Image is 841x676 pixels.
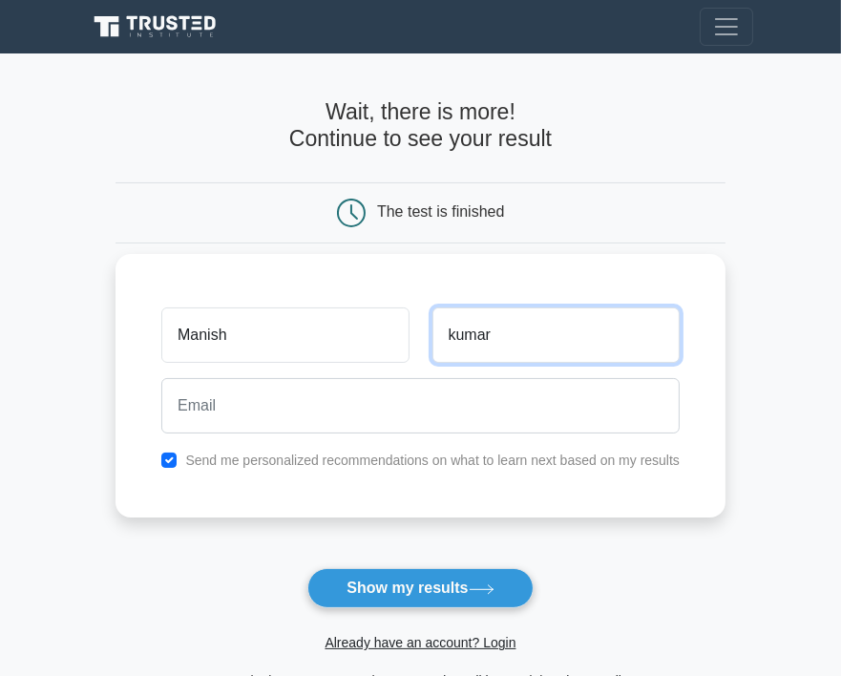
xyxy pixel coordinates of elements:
[185,453,680,468] label: Send me personalized recommendations on what to learn next based on my results
[161,378,680,433] input: Email
[700,8,753,46] button: Toggle navigation
[161,307,409,363] input: First name
[432,307,680,363] input: Last name
[325,635,515,650] a: Already have an account? Login
[307,568,533,608] button: Show my results
[377,204,504,221] div: The test is finished
[116,99,725,152] h4: Wait, there is more! Continue to see your result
